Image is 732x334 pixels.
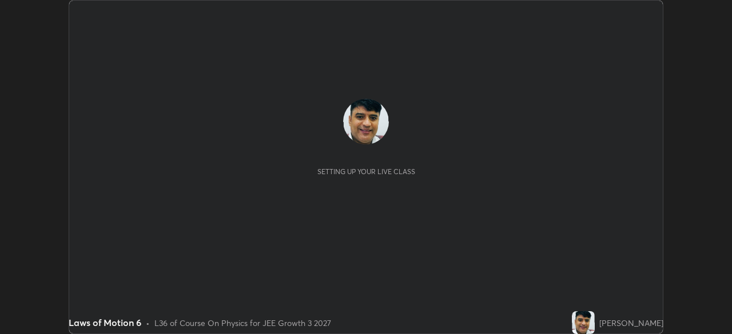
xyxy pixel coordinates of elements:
img: 73d9ada1c36b40ac94577590039f5e87.jpg [572,311,595,334]
div: Laws of Motion 6 [69,316,141,329]
div: Setting up your live class [317,167,415,176]
div: [PERSON_NAME] [599,317,663,329]
div: • [146,317,150,329]
div: L36 of Course On Physics for JEE Growth 3 2027 [154,317,331,329]
img: 73d9ada1c36b40ac94577590039f5e87.jpg [343,99,389,144]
